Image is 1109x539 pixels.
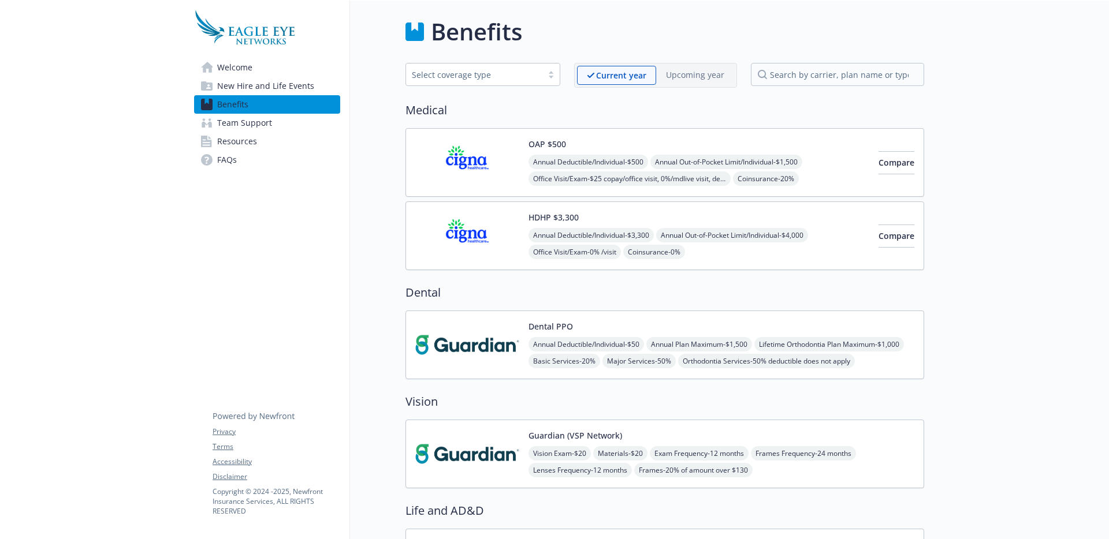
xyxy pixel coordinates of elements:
span: Exam Frequency - 12 months [650,446,749,461]
p: Copyright © 2024 - 2025 , Newfront Insurance Services, ALL RIGHTS RESERVED [213,486,340,516]
span: Coinsurance - 20% [733,171,799,186]
span: Annual Deductible/Individual - $50 [529,337,644,351]
span: New Hire and Life Events [217,77,314,95]
span: Lenses Frequency - 12 months [529,463,632,477]
h2: Life and AD&D [405,502,924,519]
a: Team Support [194,114,340,132]
button: Compare [879,224,914,248]
span: Benefits [217,95,248,114]
img: CIGNA carrier logo [415,211,519,260]
span: Annual Plan Maximum - $1,500 [646,337,752,351]
a: Disclaimer [213,471,340,482]
div: Select coverage type [412,69,537,81]
button: Dental PPO [529,320,573,332]
span: Annual Deductible/Individual - $500 [529,155,648,169]
a: Terms [213,441,340,452]
button: Compare [879,151,914,174]
span: Annual Out-of-Pocket Limit/Individual - $1,500 [650,155,802,169]
span: Compare [879,157,914,168]
button: HDHP $3,300 [529,211,579,223]
span: Materials - $20 [593,446,647,461]
p: Upcoming year [666,69,724,81]
span: Basic Services - 20% [529,354,600,368]
span: Major Services - 50% [602,354,676,368]
span: Annual Out-of-Pocket Limit/Individual - $4,000 [656,228,808,242]
h2: Dental [405,284,924,301]
img: CIGNA carrier logo [415,138,519,187]
a: Resources [194,132,340,151]
h1: Benefits [431,14,522,49]
a: New Hire and Life Events [194,77,340,95]
a: Welcome [194,58,340,77]
span: Resources [217,132,257,151]
span: Compare [879,230,914,241]
span: Office Visit/Exam - $25 copay/office visit, 0%/mdlive visit, deductible does not apply [529,171,731,186]
span: Upcoming year [656,66,734,85]
span: Welcome [217,58,252,77]
span: Team Support [217,114,272,132]
a: Accessibility [213,456,340,467]
span: Office Visit/Exam - 0% /visit [529,245,621,259]
img: Guardian carrier logo [415,429,519,478]
img: Guardian carrier logo [415,320,519,369]
span: Frames Frequency - 24 months [751,446,856,461]
h2: Vision [405,393,924,410]
span: Vision Exam - $20 [529,446,591,461]
button: OAP $500 [529,138,566,150]
a: FAQs [194,151,340,169]
span: Frames - 20% of amount over $130 [634,463,753,477]
span: Annual Deductible/Individual - $3,300 [529,228,654,242]
span: Lifetime Orthodontia Plan Maximum - $1,000 [754,337,904,351]
p: Current year [596,69,646,81]
a: Benefits [194,95,340,114]
span: Coinsurance - 0% [623,245,685,259]
input: search by carrier, plan name or type [751,63,924,86]
span: FAQs [217,151,237,169]
h2: Medical [405,102,924,119]
a: Privacy [213,426,340,437]
span: Orthodontia Services - 50% deductible does not apply [678,354,855,368]
button: Guardian (VSP Network) [529,429,622,441]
